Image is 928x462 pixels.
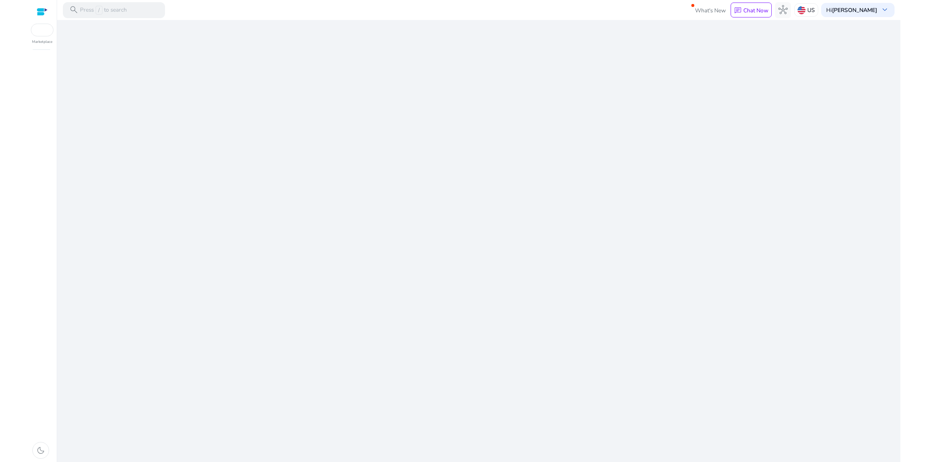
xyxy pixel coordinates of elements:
[778,5,788,15] span: hub
[32,39,52,45] p: Marketplace
[734,7,742,15] span: chat
[880,5,889,15] span: keyboard_arrow_down
[743,7,768,14] p: Chat Now
[36,446,45,455] span: dark_mode
[832,6,877,14] b: [PERSON_NAME]
[798,6,806,14] img: us.svg
[96,6,103,15] span: /
[695,4,726,17] span: What's New
[807,4,815,16] p: US
[69,5,79,15] span: search
[775,2,791,18] button: hub
[826,7,877,13] p: Hi
[731,3,772,17] button: chatChat Now
[80,6,127,15] p: Press to search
